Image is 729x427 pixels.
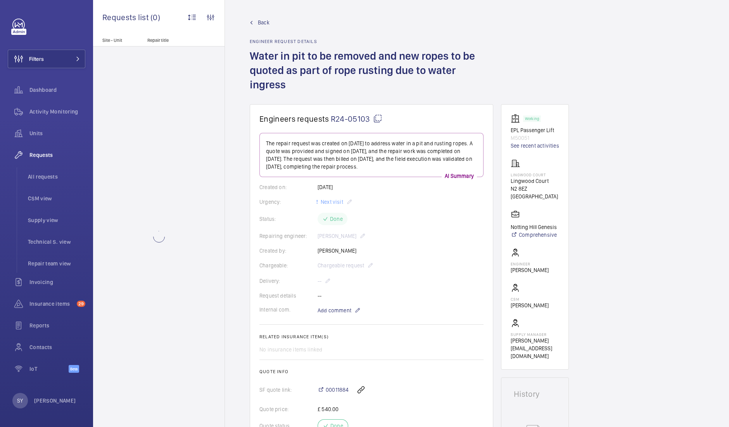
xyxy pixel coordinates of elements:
[511,301,549,309] p: [PERSON_NAME]
[259,114,329,124] span: Engineers requests
[511,337,559,360] p: [PERSON_NAME][EMAIL_ADDRESS][DOMAIN_NAME]
[28,260,85,267] span: Repair team view
[29,108,85,115] span: Activity Monitoring
[29,278,85,286] span: Invoicing
[511,114,523,123] img: elevator.svg
[442,172,477,180] p: AI Summary
[250,39,493,44] h2: Engineer request details
[29,343,85,351] span: Contacts
[511,231,557,239] a: Comprehensive
[511,185,559,200] p: N2 8EZ [GEOGRAPHIC_DATA]
[511,332,559,337] p: Supply manager
[318,306,351,314] span: Add comment
[34,397,76,405] p: [PERSON_NAME]
[93,38,144,43] p: Site - Unit
[29,86,85,94] span: Dashboard
[326,386,349,394] span: 00011884
[29,55,44,63] span: Filters
[511,142,559,150] a: See recent activities
[29,129,85,137] span: Units
[250,49,493,104] h1: Water in pit to be removed and new ropes to be quoted as part of rope rusting due to water ingress
[511,126,559,134] p: EPL Passenger Lift
[28,173,85,181] span: All requests
[318,386,349,394] a: 00011884
[147,38,199,43] p: Repair title
[29,365,69,373] span: IoT
[8,50,85,68] button: Filters
[511,266,549,274] p: [PERSON_NAME]
[331,114,382,124] span: R24-05103
[29,322,85,329] span: Reports
[511,177,559,185] p: Lingwood Court
[525,117,539,120] p: Working
[28,216,85,224] span: Supply view
[511,297,549,301] p: CSM
[266,139,477,170] p: The repair request was created on [DATE] to address water in a pit and rusting ropes. A quote was...
[511,262,549,266] p: Engineer
[102,12,150,22] span: Requests list
[259,334,484,339] h2: Related insurance item(s)
[77,301,85,307] span: 29
[511,134,559,142] p: M50051
[259,369,484,374] h2: Quote info
[29,300,74,308] span: Insurance items
[28,238,85,246] span: Technical S. view
[511,172,559,177] p: Lingwood Court
[29,151,85,159] span: Requests
[28,195,85,202] span: CSM view
[258,19,269,26] span: Back
[511,223,557,231] p: Notting Hill Genesis
[69,365,79,373] span: Beta
[514,390,556,398] h1: History
[17,397,23,405] p: SY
